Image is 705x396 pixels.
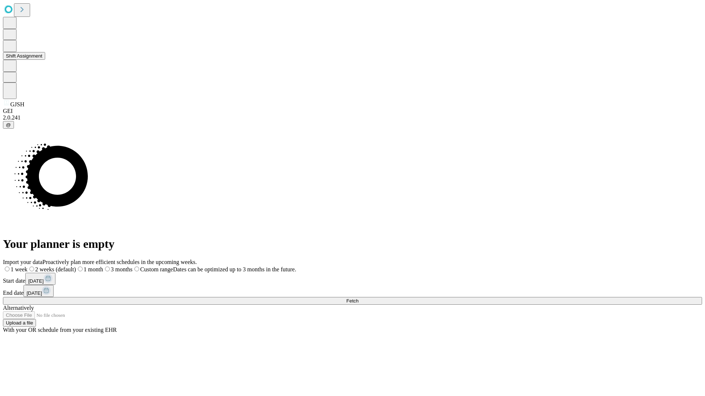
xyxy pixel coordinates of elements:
[43,259,197,265] span: Proactively plan more efficient schedules in the upcoming weeks.
[3,319,36,327] button: Upload a file
[10,101,24,107] span: GJSH
[23,285,54,297] button: [DATE]
[3,285,702,297] div: End date
[26,290,42,296] span: [DATE]
[346,298,358,304] span: Fetch
[3,259,43,265] span: Import your data
[3,273,702,285] div: Start date
[3,114,702,121] div: 2.0.241
[5,267,10,271] input: 1 week
[35,266,76,272] span: 2 weeks (default)
[3,297,702,305] button: Fetch
[25,273,55,285] button: [DATE]
[134,267,139,271] input: Custom rangeDates can be optimized up to 3 months in the future.
[173,266,296,272] span: Dates can be optimized up to 3 months in the future.
[3,305,34,311] span: Alternatively
[3,52,45,60] button: Shift Assignment
[3,327,117,333] span: With your OR schedule from your existing EHR
[3,237,702,251] h1: Your planner is empty
[11,266,28,272] span: 1 week
[28,278,44,284] span: [DATE]
[105,267,110,271] input: 3 months
[29,267,34,271] input: 2 weeks (default)
[140,266,173,272] span: Custom range
[111,266,133,272] span: 3 months
[84,266,103,272] span: 1 month
[78,267,83,271] input: 1 month
[3,121,14,129] button: @
[3,108,702,114] div: GEI
[6,122,11,128] span: @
